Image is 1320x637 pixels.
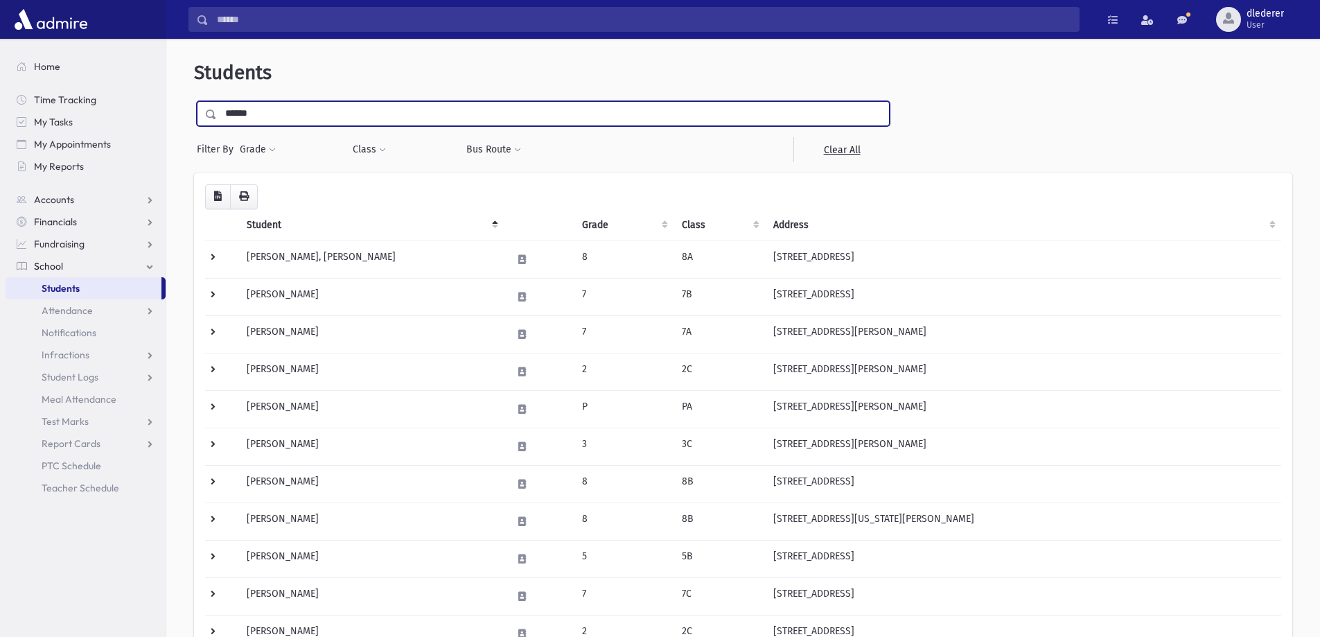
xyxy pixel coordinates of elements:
[574,503,674,540] td: 8
[34,193,74,206] span: Accounts
[574,353,674,390] td: 2
[765,503,1281,540] td: [STREET_ADDRESS][US_STATE][PERSON_NAME]
[209,7,1079,32] input: Search
[34,238,85,250] span: Fundraising
[765,540,1281,577] td: [STREET_ADDRESS]
[34,94,96,106] span: Time Tracking
[238,390,504,428] td: [PERSON_NAME]
[674,465,765,503] td: 8B
[11,6,91,33] img: AdmirePro
[6,111,166,133] a: My Tasks
[1247,19,1284,30] span: User
[6,277,161,299] a: Students
[42,482,119,494] span: Teacher Schedule
[674,353,765,390] td: 2C
[238,209,504,241] th: Student: activate to sort column descending
[765,241,1281,278] td: [STREET_ADDRESS]
[34,160,84,173] span: My Reports
[205,184,231,209] button: CSV
[34,260,63,272] span: School
[238,540,504,577] td: [PERSON_NAME]
[765,465,1281,503] td: [STREET_ADDRESS]
[352,137,387,162] button: Class
[34,216,77,228] span: Financials
[765,278,1281,315] td: [STREET_ADDRESS]
[574,390,674,428] td: P
[6,388,166,410] a: Meal Attendance
[674,503,765,540] td: 8B
[574,209,674,241] th: Grade: activate to sort column ascending
[42,282,80,295] span: Students
[6,155,166,177] a: My Reports
[6,366,166,388] a: Student Logs
[765,577,1281,615] td: [STREET_ADDRESS]
[6,410,166,433] a: Test Marks
[6,211,166,233] a: Financials
[674,241,765,278] td: 8A
[42,371,98,383] span: Student Logs
[42,437,100,450] span: Report Cards
[6,322,166,344] a: Notifications
[238,577,504,615] td: [PERSON_NAME]
[6,299,166,322] a: Attendance
[34,116,73,128] span: My Tasks
[765,315,1281,353] td: [STREET_ADDRESS][PERSON_NAME]
[42,415,89,428] span: Test Marks
[197,142,239,157] span: Filter By
[6,133,166,155] a: My Appointments
[574,540,674,577] td: 5
[42,326,96,339] span: Notifications
[6,255,166,277] a: School
[230,184,258,209] button: Print
[42,349,89,361] span: Infractions
[238,465,504,503] td: [PERSON_NAME]
[34,60,60,73] span: Home
[6,89,166,111] a: Time Tracking
[466,137,522,162] button: Bus Route
[765,428,1281,465] td: [STREET_ADDRESS][PERSON_NAME]
[1247,8,1284,19] span: dlederer
[574,315,674,353] td: 7
[6,455,166,477] a: PTC Schedule
[42,460,101,472] span: PTC Schedule
[6,433,166,455] a: Report Cards
[574,241,674,278] td: 8
[194,61,272,84] span: Students
[674,278,765,315] td: 7B
[6,233,166,255] a: Fundraising
[238,241,504,278] td: [PERSON_NAME], [PERSON_NAME]
[574,465,674,503] td: 8
[238,315,504,353] td: [PERSON_NAME]
[238,278,504,315] td: [PERSON_NAME]
[238,428,504,465] td: [PERSON_NAME]
[765,390,1281,428] td: [STREET_ADDRESS][PERSON_NAME]
[765,209,1281,241] th: Address: activate to sort column ascending
[674,315,765,353] td: 7A
[793,137,890,162] a: Clear All
[765,353,1281,390] td: [STREET_ADDRESS][PERSON_NAME]
[238,503,504,540] td: [PERSON_NAME]
[6,477,166,499] a: Teacher Schedule
[674,577,765,615] td: 7C
[6,55,166,78] a: Home
[574,428,674,465] td: 3
[238,353,504,390] td: [PERSON_NAME]
[574,577,674,615] td: 7
[674,390,765,428] td: PA
[239,137,276,162] button: Grade
[6,344,166,366] a: Infractions
[42,393,116,405] span: Meal Attendance
[674,428,765,465] td: 3C
[34,138,111,150] span: My Appointments
[42,304,93,317] span: Attendance
[6,189,166,211] a: Accounts
[574,278,674,315] td: 7
[674,209,765,241] th: Class: activate to sort column ascending
[674,540,765,577] td: 5B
